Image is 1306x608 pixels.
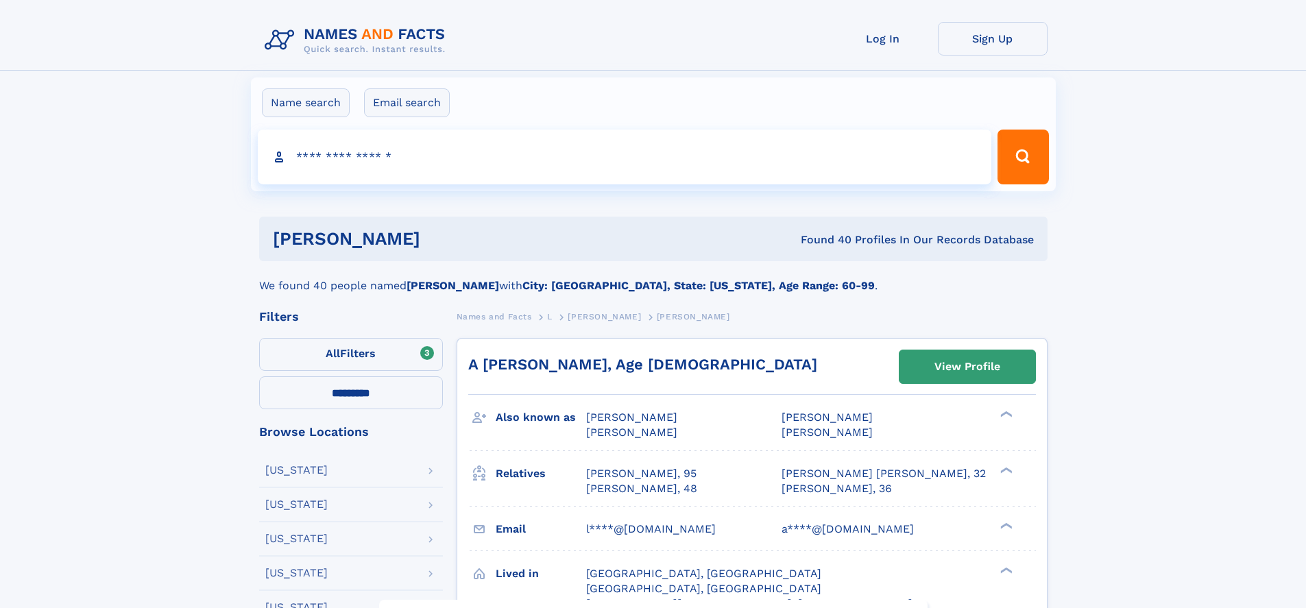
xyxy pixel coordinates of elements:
[568,312,641,321] span: [PERSON_NAME]
[262,88,350,117] label: Name search
[568,308,641,325] a: [PERSON_NAME]
[782,466,986,481] a: [PERSON_NAME] [PERSON_NAME], 32
[547,312,553,321] span: L
[782,481,892,496] a: [PERSON_NAME], 36
[782,426,873,439] span: [PERSON_NAME]
[326,347,340,360] span: All
[496,462,586,485] h3: Relatives
[457,308,532,325] a: Names and Facts
[265,465,328,476] div: [US_STATE]
[265,499,328,510] div: [US_STATE]
[997,566,1013,574] div: ❯
[899,350,1035,383] a: View Profile
[586,582,821,595] span: [GEOGRAPHIC_DATA], [GEOGRAPHIC_DATA]
[586,567,821,580] span: [GEOGRAPHIC_DATA], [GEOGRAPHIC_DATA]
[938,22,1048,56] a: Sign Up
[259,338,443,371] label: Filters
[782,411,873,424] span: [PERSON_NAME]
[522,279,875,292] b: City: [GEOGRAPHIC_DATA], State: [US_STATE], Age Range: 60-99
[259,311,443,323] div: Filters
[496,518,586,541] h3: Email
[259,426,443,438] div: Browse Locations
[364,88,450,117] label: Email search
[259,22,457,59] img: Logo Names and Facts
[997,521,1013,530] div: ❯
[265,533,328,544] div: [US_STATE]
[586,426,677,439] span: [PERSON_NAME]
[828,22,938,56] a: Log In
[496,406,586,429] h3: Also known as
[586,466,697,481] a: [PERSON_NAME], 95
[586,481,697,496] a: [PERSON_NAME], 48
[496,562,586,585] h3: Lived in
[997,465,1013,474] div: ❯
[273,230,611,247] h1: [PERSON_NAME]
[265,568,328,579] div: [US_STATE]
[258,130,992,184] input: search input
[586,411,677,424] span: [PERSON_NAME]
[547,308,553,325] a: L
[610,232,1034,247] div: Found 40 Profiles In Our Records Database
[468,356,817,373] a: A [PERSON_NAME], Age [DEMOGRAPHIC_DATA]
[997,410,1013,419] div: ❯
[657,312,730,321] span: [PERSON_NAME]
[934,351,1000,382] div: View Profile
[259,261,1048,294] div: We found 40 people named with .
[407,279,499,292] b: [PERSON_NAME]
[997,130,1048,184] button: Search Button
